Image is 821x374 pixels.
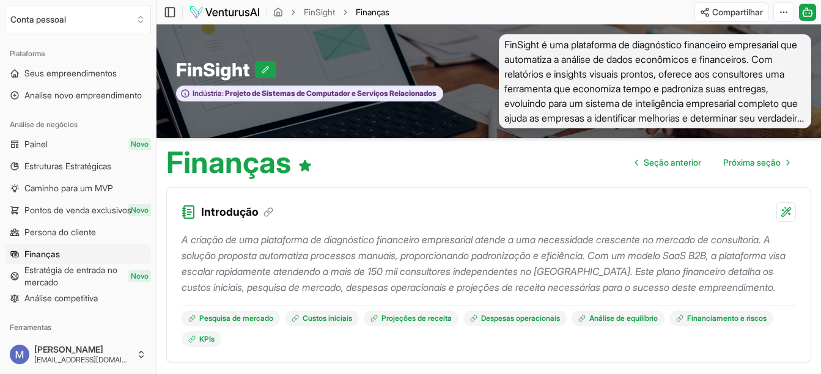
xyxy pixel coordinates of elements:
span: Analise novo empreendimento [24,89,142,101]
span: Análise competitiva [24,292,98,304]
a: Financiamento e riscos [669,310,773,326]
a: Projeções de receita [364,310,458,326]
span: Finanças [24,248,60,260]
span: Seus empreendimentos [24,67,117,79]
span: Estratégia de entrada no mercado [24,264,146,288]
img: ACg8ocJOTAT4AvTH7KrpXw0CEvdaDpmzWn7ymv3HZ7NyGu83PhNhoA=s96-c [10,345,29,364]
span: Indústria: [193,89,224,98]
img: logotipo [189,5,260,20]
span: Novo [128,270,151,282]
a: Ir para a próxima página [713,150,799,175]
font: Projeções de receita [381,313,452,323]
a: Analise novo empreendimento [5,86,151,105]
a: Despesas operacionais [463,310,567,326]
font: KPIs [199,334,215,344]
a: PainelNovo [5,134,151,154]
font: Custos iniciais [303,313,352,323]
span: Painel [24,138,48,150]
span: [PERSON_NAME] [34,344,131,355]
a: Seus empreendimentos [5,64,151,83]
span: Estruturas Estratégicas [24,160,111,172]
span: Próxima seção [723,156,781,169]
button: [PERSON_NAME][EMAIL_ADDRESS][DOMAIN_NAME] [5,340,151,369]
a: FinSight [304,6,335,18]
span: FinSight [176,59,255,81]
button: Compartilhar [694,2,768,22]
font: Finanças [166,144,291,180]
span: Novo [128,204,151,216]
a: KPIs [182,331,221,347]
span: Finanças [356,6,389,18]
span: Pontos de venda exclusivos [24,204,131,216]
a: Estratégia de entrada no mercadoNovo [5,266,151,286]
a: Análise competitiva [5,288,151,308]
button: Selecione uma organização [5,5,151,34]
font: Pesquisa de mercado [199,313,273,323]
a: Custos iniciais [285,310,359,326]
a: Caminho para um MVP [5,178,151,198]
nav: migalhas de pão [273,6,389,18]
div: Ferramentas [5,318,151,337]
font: Conta pessoal [10,13,66,26]
span: Caminho para um MVP [24,182,113,194]
font: Financiamento e riscos [687,313,767,323]
p: A criação de uma plataforma de diagnóstico financeiro empresarial atende a uma necessidade cresce... [182,232,796,295]
span: Projeto de Sistemas de Computador e Serviços Relacionados [224,89,436,98]
font: Despesas operacionais [481,313,560,323]
a: Ir para a página anterior [625,150,711,175]
span: Novo [128,138,151,150]
span: [EMAIL_ADDRESS][DOMAIN_NAME] [34,355,131,365]
button: Indústria:Projeto de Sistemas de Computador e Serviços Relacionados [176,86,443,102]
div: Análise de negócios [5,115,151,134]
span: Finanças [356,7,389,17]
a: Pontos de venda exclusivosNovo [5,200,151,220]
font: Introdução [201,204,259,221]
a: Estruturas Estratégicas [5,156,151,176]
a: Finanças [5,244,151,264]
span: Compartilhar [712,6,763,18]
span: FinSight é uma plataforma de diagnóstico financeiro empresarial que automatiza a análise de dados... [499,34,812,128]
span: Persona do cliente [24,226,96,238]
a: Persona do cliente [5,222,151,242]
nav: paginação [625,150,799,175]
font: Análise de equilíbrio [589,313,658,323]
a: Pesquisa de mercado [182,310,280,326]
a: Análise de equilíbrio [572,310,665,326]
div: Plataforma [5,44,151,64]
span: Seção anterior [644,156,701,169]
